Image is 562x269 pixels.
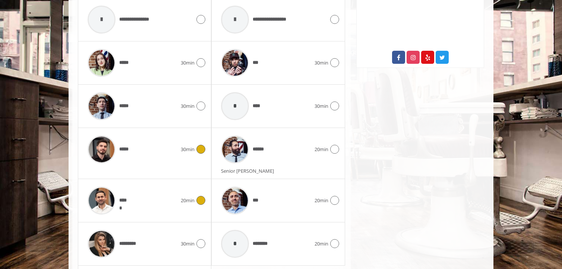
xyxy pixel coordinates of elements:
span: 20min [315,240,328,248]
span: 30min [181,240,195,248]
span: 20min [315,146,328,153]
span: 30min [181,102,195,110]
span: 30min [315,59,328,67]
span: 30min [315,102,328,110]
span: Senior [PERSON_NAME] [221,168,278,174]
span: 30min [181,59,195,67]
span: 20min [181,197,195,204]
span: 20min [315,197,328,204]
span: 30min [181,146,195,153]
